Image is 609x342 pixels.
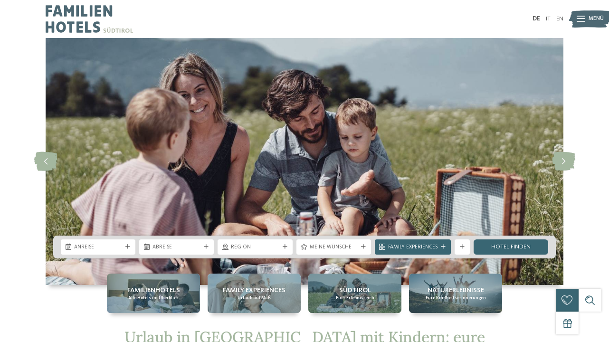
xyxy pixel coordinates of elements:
[46,38,563,285] img: Urlaub in Südtirol mit Kindern – ein unvergessliches Erlebnis
[308,274,401,313] a: Urlaub in Südtirol mit Kindern – ein unvergessliches Erlebnis Südtirol Euer Erlebnisreich
[533,16,540,22] a: DE
[128,295,179,301] span: Alle Hotels im Überblick
[589,15,604,23] span: Menü
[428,285,484,295] span: Naturerlebnisse
[127,285,180,295] span: Familienhotels
[223,285,285,295] span: Family Experiences
[208,274,301,313] a: Urlaub in Südtirol mit Kindern – ein unvergessliches Erlebnis Family Experiences Urlaub auf Maß
[409,274,502,313] a: Urlaub in Südtirol mit Kindern – ein unvergessliches Erlebnis Naturerlebnisse Eure Kindheitserinn...
[339,285,371,295] span: Südtirol
[388,244,438,251] span: Family Experiences
[107,274,200,313] a: Urlaub in Südtirol mit Kindern – ein unvergessliches Erlebnis Familienhotels Alle Hotels im Überb...
[556,16,563,22] a: EN
[474,239,548,255] a: Hotel finden
[546,16,551,22] a: IT
[238,295,271,301] span: Urlaub auf Maß
[74,244,122,251] span: Anreise
[152,244,200,251] span: Abreise
[426,295,486,301] span: Eure Kindheitserinnerungen
[231,244,279,251] span: Region
[336,295,374,301] span: Euer Erlebnisreich
[310,244,358,251] span: Meine Wünsche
